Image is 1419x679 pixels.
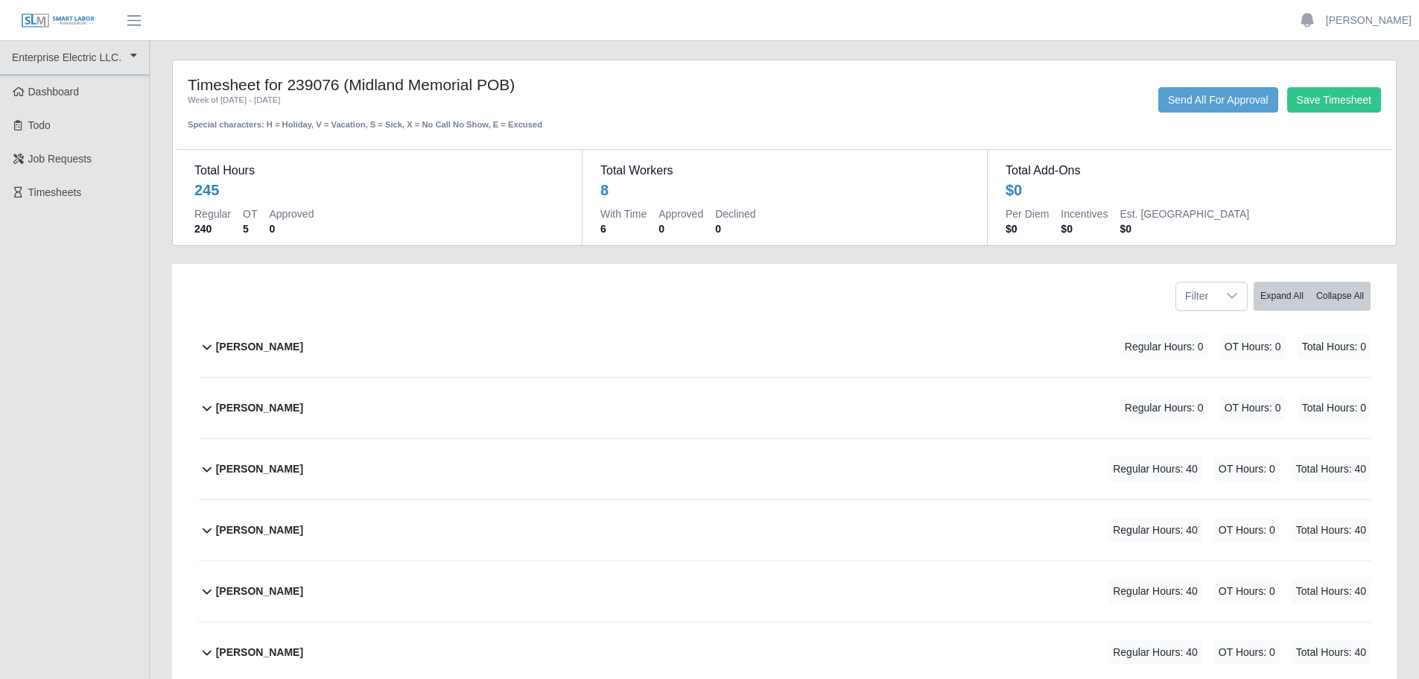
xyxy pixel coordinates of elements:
b: [PERSON_NAME] [216,400,303,416]
span: Total Hours: 40 [1292,579,1371,604]
dd: $0 [1061,221,1108,236]
div: 8 [600,180,609,200]
span: Filter [1176,282,1217,310]
button: Collapse All [1310,282,1371,311]
span: Job Requests [28,153,92,165]
button: [PERSON_NAME] Regular Hours: 40 OT Hours: 0 Total Hours: 40 [198,439,1371,499]
span: Todo [28,119,51,131]
span: Total Hours: 40 [1292,640,1371,665]
dt: Approved [658,206,703,221]
span: Regular Hours: 0 [1120,335,1208,359]
b: [PERSON_NAME] [216,339,303,355]
b: [PERSON_NAME] [216,645,303,660]
span: OT Hours: 0 [1220,396,1286,420]
span: Regular Hours: 40 [1108,518,1202,543]
b: [PERSON_NAME] [216,522,303,538]
span: Timesheets [28,186,82,198]
h4: Timesheet for 239076 (Midland Memorial POB) [188,75,672,94]
dd: $0 [1120,221,1249,236]
button: Expand All [1254,282,1310,311]
button: [PERSON_NAME] Regular Hours: 40 OT Hours: 0 Total Hours: 40 [198,561,1371,622]
div: $0 [1006,180,1022,200]
dt: Total Hours [194,162,564,180]
span: Dashboard [28,86,80,98]
div: 245 [194,180,219,200]
span: Total Hours: 40 [1292,457,1371,481]
span: OT Hours: 0 [1214,457,1280,481]
dt: Approved [269,206,314,221]
dd: 0 [715,221,755,236]
button: Save Timesheet [1287,87,1381,113]
dd: 0 [658,221,703,236]
div: bulk actions [1254,282,1371,311]
dt: Declined [715,206,755,221]
dt: Total Add-Ons [1006,162,1374,180]
dt: Regular [194,206,231,221]
dt: Est. [GEOGRAPHIC_DATA] [1120,206,1249,221]
span: Regular Hours: 40 [1108,640,1202,665]
img: SLM Logo [21,13,95,29]
button: [PERSON_NAME] Regular Hours: 0 OT Hours: 0 Total Hours: 0 [198,378,1371,438]
button: [PERSON_NAME] Regular Hours: 40 OT Hours: 0 Total Hours: 40 [198,500,1371,560]
dd: 5 [243,221,257,236]
dd: 0 [269,221,314,236]
dt: Incentives [1061,206,1108,221]
span: OT Hours: 0 [1214,640,1280,665]
dt: With Time [600,206,647,221]
span: OT Hours: 0 [1214,579,1280,604]
a: [PERSON_NAME] [1326,13,1412,28]
span: Regular Hours: 0 [1120,396,1208,420]
dd: 240 [194,221,231,236]
span: Total Hours: 40 [1292,518,1371,543]
span: OT Hours: 0 [1214,518,1280,543]
b: [PERSON_NAME] [216,584,303,599]
span: Total Hours: 0 [1298,396,1371,420]
dt: OT [243,206,257,221]
dd: $0 [1006,221,1049,236]
b: [PERSON_NAME] [216,461,303,477]
dt: Total Workers [600,162,969,180]
span: Total Hours: 0 [1298,335,1371,359]
span: OT Hours: 0 [1220,335,1286,359]
span: Regular Hours: 40 [1108,457,1202,481]
dd: 6 [600,221,647,236]
div: Special characters: H = Holiday, V = Vacation, S = Sick, X = No Call No Show, E = Excused [188,107,672,131]
span: Regular Hours: 40 [1108,579,1202,604]
button: [PERSON_NAME] Regular Hours: 0 OT Hours: 0 Total Hours: 0 [198,317,1371,377]
dt: Per Diem [1006,206,1049,221]
button: Send All For Approval [1158,87,1278,113]
div: Week of [DATE] - [DATE] [188,94,672,107]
